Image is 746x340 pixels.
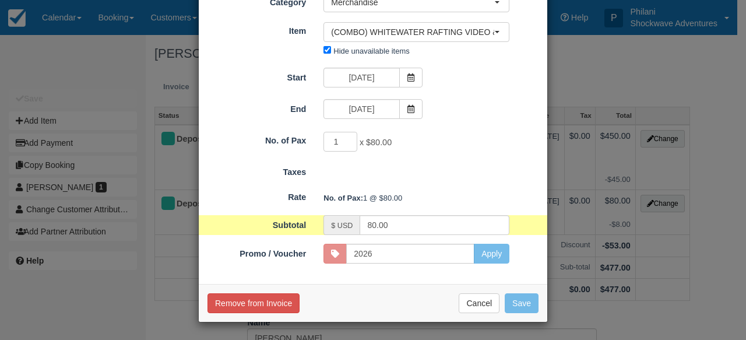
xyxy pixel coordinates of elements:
label: No. of Pax [199,131,315,147]
strong: No. of Pax [323,194,363,202]
label: End [199,99,315,115]
label: Promo / Voucher [199,244,315,260]
span: (COMBO) WHITEWATER RAFTING VIDEO & PHOTOS (usb or email download) [331,26,494,38]
button: Apply [474,244,509,264]
label: Hide unavailable items [333,47,409,55]
button: Cancel [459,293,499,313]
div: 1 @ $80.00 [315,188,547,208]
button: Save [505,293,539,313]
label: Item [199,21,315,37]
input: No. of Pax [323,132,357,152]
button: Remove from Invoice [207,293,300,313]
button: (COMBO) WHITEWATER RAFTING VIDEO & PHOTOS (usb or email download) [323,22,509,42]
label: Start [199,68,315,84]
span: x $80.00 [360,138,392,148]
small: $ USD [331,222,353,230]
label: Taxes [199,162,315,178]
label: Rate [199,187,315,204]
label: Subtotal [199,215,315,232]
